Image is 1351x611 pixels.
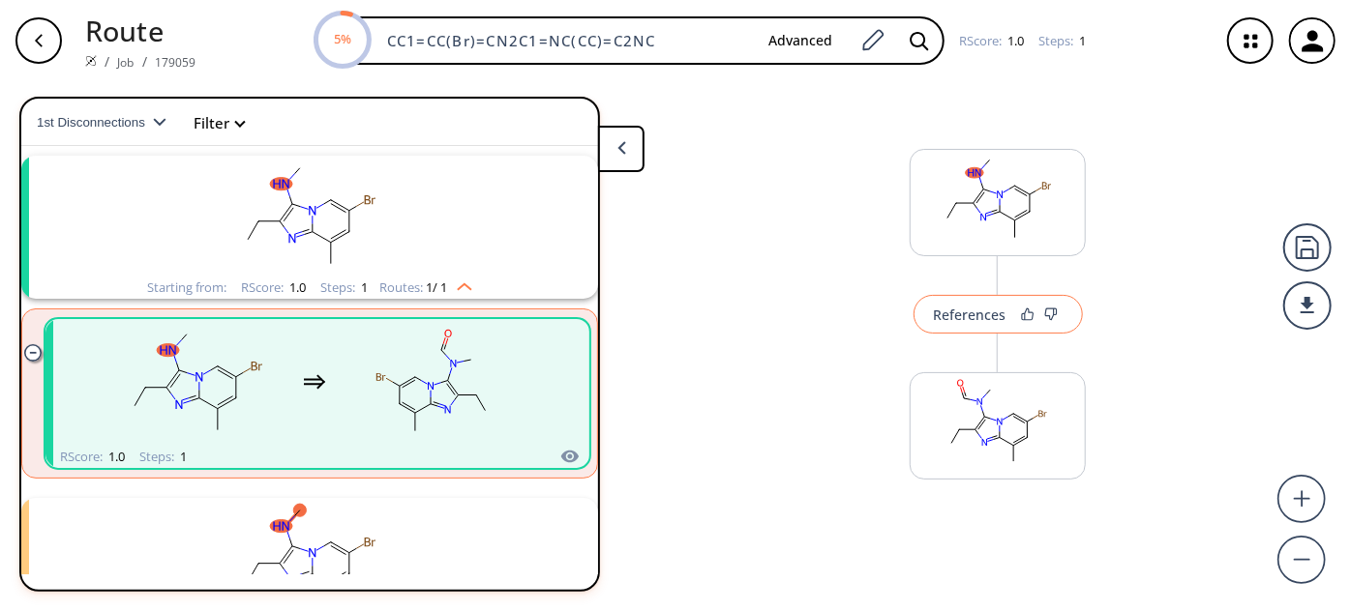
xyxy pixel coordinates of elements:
svg: CCc1nc2c(C)cc(Br)cn2c1N(C)C=O [345,322,520,443]
div: RScore : [60,451,125,463]
img: Up [447,276,472,291]
svg: CCc1nc2c(C)cc(Br)cn2c1N(C)C=O [911,373,1085,472]
li: / [105,51,109,72]
svg: CCc1nc2c(C)cc(Br)cn2c1NC [109,322,284,443]
span: 1st Disconnections [37,115,153,130]
div: Steps : [1038,35,1086,47]
input: Enter SMILES [375,31,753,50]
img: Spaya logo [85,55,97,67]
span: 1 / 1 [426,281,447,294]
p: Route [85,10,196,51]
span: 1 [1076,32,1086,49]
li: / [142,51,147,72]
span: 1.0 [286,278,306,296]
button: References [914,295,1083,334]
span: 1 [358,278,368,296]
a: Job [117,54,134,71]
button: 1st Disconnections [37,100,182,146]
span: 1.0 [105,448,125,465]
text: 5% [334,30,351,47]
div: References [934,308,1006,321]
div: Routes: [379,281,472,294]
span: 1.0 [1005,32,1024,49]
button: Filter [182,116,244,131]
a: 179059 [155,54,196,71]
div: Steps : [320,281,368,294]
button: Advanced [753,23,848,59]
svg: CCc1nc2c(C)cc(Br)cn2c1NC [58,156,561,276]
div: Starting from: [147,281,226,294]
div: RScore : [959,35,1024,47]
div: Steps : [139,451,187,463]
svg: CCc1nc2c(C)cc(Br)cn2c1NC [911,150,1085,248]
div: RScore : [241,281,306,294]
span: 1 [177,448,187,465]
